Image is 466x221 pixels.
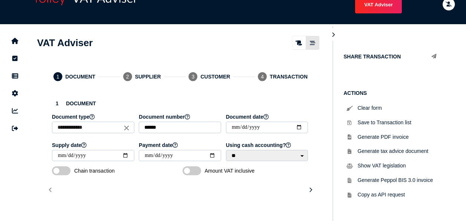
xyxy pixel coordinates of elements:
label: Document date [226,114,309,120]
label: Document number [139,114,222,120]
button: Sign out [7,121,23,136]
button: Share transaction [428,51,440,63]
label: Using cash accounting? [226,142,309,148]
button: Home [7,33,23,49]
div: 1 [52,98,62,109]
mat-button-toggle: Classic scrolling page view [292,36,306,49]
span: 1 [56,74,59,80]
button: Data manager [7,68,23,84]
h1: Actions [344,90,440,96]
button: Insights [7,103,23,119]
div: Transaction [270,74,308,80]
i: Close [122,124,131,132]
div: Customer [200,74,230,80]
div: Supplier [135,74,161,80]
span: 4 [261,74,264,80]
h1: VAT Adviser [37,37,93,49]
button: Hide [327,29,339,41]
div: Document [65,74,95,80]
label: Supply date [52,142,135,148]
span: 2 [126,74,129,80]
i: Email needs to be verified [446,2,452,7]
label: Payment date [139,142,222,148]
span: Chain transaction [74,168,152,174]
h3: Document [52,98,309,109]
button: Manage settings [7,86,23,101]
mat-button-toggle: Stepper view [306,36,319,49]
span: 3 [192,74,195,80]
button: Previous [45,184,57,196]
button: Next [304,184,316,196]
label: Document type [52,114,135,120]
app-field: Select a document type [52,114,135,138]
button: Tasks [7,51,23,66]
h1: Share transaction [344,54,401,60]
span: Amount VAT inclusive [205,168,283,174]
